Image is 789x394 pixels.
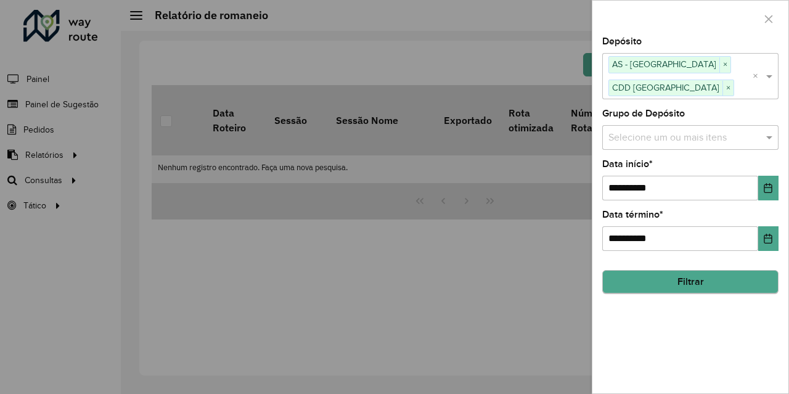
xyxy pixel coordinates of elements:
label: Depósito [602,34,642,49]
label: Data término [602,207,663,222]
label: Grupo de Depósito [602,106,685,121]
label: Data início [602,157,653,171]
span: CDD [GEOGRAPHIC_DATA] [609,80,722,95]
span: AS - [GEOGRAPHIC_DATA] [609,57,719,72]
span: × [722,81,734,96]
span: × [719,57,730,72]
span: Clear all [753,69,763,84]
button: Choose Date [758,226,779,251]
button: Choose Date [758,176,779,200]
button: Filtrar [602,270,779,293]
